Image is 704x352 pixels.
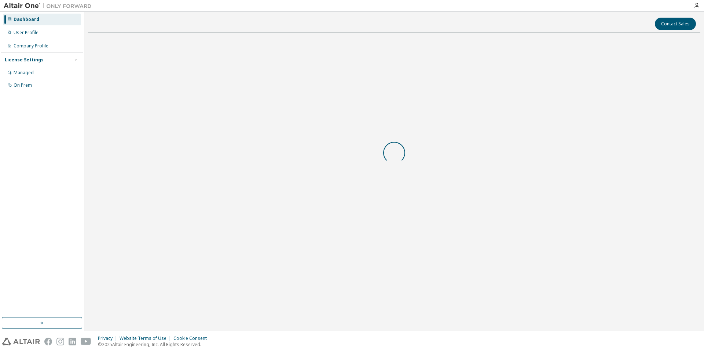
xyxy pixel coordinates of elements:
div: Privacy [98,335,120,341]
button: Contact Sales [655,18,696,30]
div: Website Terms of Use [120,335,173,341]
div: Company Profile [14,43,48,49]
div: User Profile [14,30,38,36]
img: facebook.svg [44,338,52,345]
div: License Settings [5,57,44,63]
img: Altair One [4,2,95,10]
div: Cookie Consent [173,335,211,341]
div: On Prem [14,82,32,88]
img: altair_logo.svg [2,338,40,345]
p: © 2025 Altair Engineering, Inc. All Rights Reserved. [98,341,211,348]
img: instagram.svg [56,338,64,345]
div: Dashboard [14,17,39,22]
div: Managed [14,70,34,76]
img: youtube.svg [81,338,91,345]
img: linkedin.svg [69,338,76,345]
